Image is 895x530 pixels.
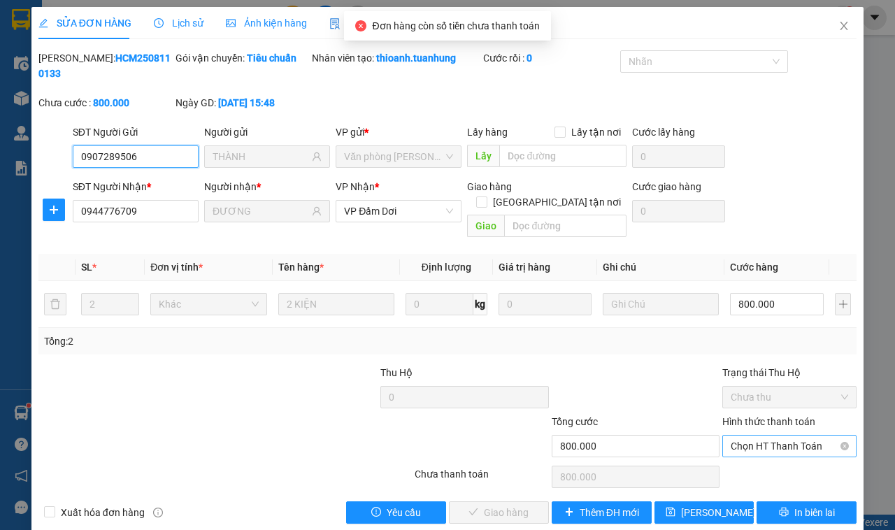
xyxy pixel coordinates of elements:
span: Ảnh kiện hàng [226,17,307,29]
button: printerIn biên lai [757,501,857,524]
b: [DATE] 15:48 [218,97,275,108]
div: Người gửi [204,124,330,140]
b: 0 [527,52,532,64]
div: Người nhận [204,179,330,194]
div: [PERSON_NAME]: [38,50,173,81]
div: Tổng: 2 [44,334,347,349]
input: Ghi Chú [603,293,719,315]
span: Xuất hóa đơn hàng [55,505,150,520]
span: Tên hàng [278,262,324,273]
input: VD: Bàn, Ghế [278,293,394,315]
div: SĐT Người Gửi [73,124,199,140]
span: Lịch sử [154,17,203,29]
label: Hình thức thanh toán [722,416,815,427]
span: kg [473,293,487,315]
span: SỬA ĐƠN HÀNG [38,17,131,29]
span: Lấy hàng [467,127,508,138]
span: Thêm ĐH mới [580,505,639,520]
b: 800.000 [93,97,129,108]
span: clock-circle [154,18,164,28]
span: close-circle [355,20,366,31]
span: Yêu cầu [387,505,421,520]
span: user [312,206,322,216]
span: save [666,507,675,518]
span: VP Đầm Dơi [344,201,453,222]
button: exclamation-circleYêu cầu [346,501,446,524]
span: Giá trị hàng [499,262,550,273]
span: VP Nhận [336,181,375,192]
button: checkGiao hàng [449,501,549,524]
button: Close [824,7,864,46]
input: Dọc đường [499,145,626,167]
div: Ngày GD: [176,95,310,110]
span: Chọn HT Thanh Toán [731,436,848,457]
span: Chưa thu [731,387,848,408]
input: Cước giao hàng [632,200,725,222]
button: save[PERSON_NAME] chuyển hoàn [654,501,754,524]
input: Tên người gửi [213,149,309,164]
span: printer [779,507,789,518]
span: Yêu cầu xuất hóa đơn điện tử [329,17,477,29]
span: Lấy tận nơi [566,124,626,140]
div: Chưa thanh toán [413,466,550,491]
span: Văn phòng Hồ Chí Minh [344,146,453,167]
img: icon [329,18,341,29]
span: Lấy [467,145,499,167]
label: Cước giao hàng [632,181,701,192]
span: plus [564,507,574,518]
span: Thu Hộ [380,367,413,378]
span: [PERSON_NAME] chuyển hoàn [681,505,814,520]
button: plus [43,199,65,221]
span: exclamation-circle [371,507,381,518]
span: close-circle [840,442,849,450]
div: VP gửi [336,124,461,140]
span: In biên lai [794,505,835,520]
span: close [838,20,850,31]
input: 0 [499,293,592,315]
span: Đơn vị tính [150,262,203,273]
span: Giao [467,215,504,237]
input: Cước lấy hàng [632,145,725,168]
span: Đơn hàng còn số tiền chưa thanh toán [372,20,539,31]
span: Giao hàng [467,181,512,192]
div: Trạng thái Thu Hộ [722,365,857,380]
div: Nhân viên tạo: [312,50,480,66]
span: edit [38,18,48,28]
th: Ghi chú [597,254,724,281]
div: Gói vận chuyển: [176,50,310,66]
span: Khác [159,294,258,315]
button: plusThêm ĐH mới [552,501,652,524]
span: [GEOGRAPHIC_DATA] tận nơi [487,194,626,210]
input: Dọc đường [504,215,626,237]
span: plus [43,204,64,215]
span: Cước hàng [730,262,778,273]
button: delete [44,293,66,315]
span: Tổng cước [552,416,598,427]
div: Cước rồi : [483,50,617,66]
input: Tên người nhận [213,203,309,219]
div: Chưa cước : [38,95,173,110]
b: Tiêu chuẩn [247,52,296,64]
span: picture [226,18,236,28]
button: plus [835,293,851,315]
span: info-circle [153,508,163,517]
label: Cước lấy hàng [632,127,695,138]
span: SL [81,262,92,273]
span: user [312,152,322,162]
b: thioanh.tuanhung [376,52,456,64]
span: Định lượng [422,262,471,273]
div: SĐT Người Nhận [73,179,199,194]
